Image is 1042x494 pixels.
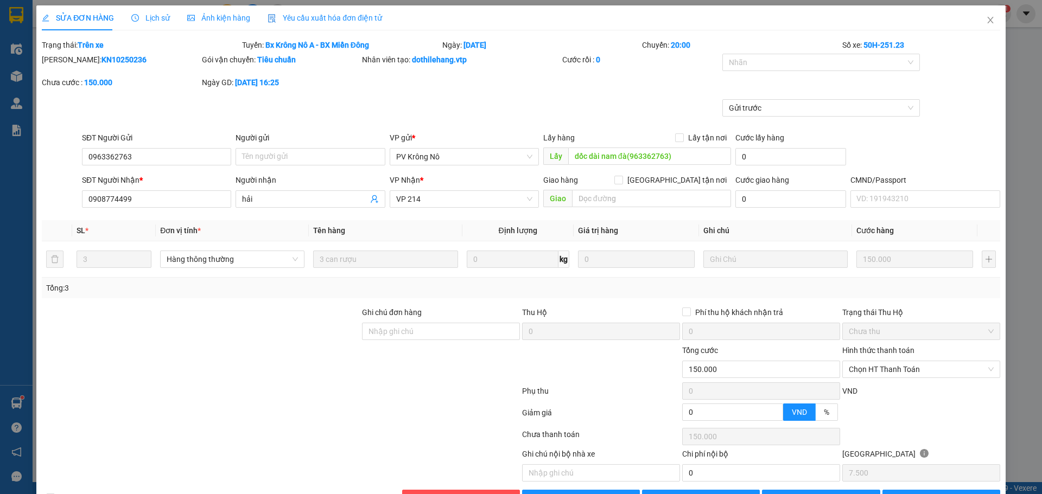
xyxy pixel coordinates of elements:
span: user-add [370,195,379,203]
input: Ghi chú đơn hàng [362,323,520,340]
th: Ghi chú [699,220,852,241]
div: Cước rồi : [562,54,720,66]
span: Hàng thông thường [167,251,298,267]
div: Chưa cước : [42,76,200,88]
span: Chọn HT Thanh Toán [849,361,994,377]
div: Trạng thái Thu Hộ [842,306,1000,318]
button: delete [46,251,63,268]
span: Tên hàng [313,226,345,235]
span: Thu Hộ [522,308,547,317]
input: Dọc đường [568,147,731,165]
span: Lịch sử [131,14,170,22]
span: SỬA ĐƠN HÀNG [42,14,114,22]
div: Gói vận chuyển: [202,54,360,66]
span: Định lượng [499,226,537,235]
b: KN10250236 [101,55,147,64]
span: VP Nhận [390,176,420,184]
label: Ghi chú đơn hàng [362,308,422,317]
span: [GEOGRAPHIC_DATA] tận nơi [623,174,731,186]
input: Cước lấy hàng [735,148,846,165]
span: clock-circle [131,14,139,22]
div: VP gửi [390,132,539,144]
span: Lấy [543,147,568,165]
img: icon [268,14,276,23]
span: Lấy tận nơi [684,132,731,144]
span: Giao [543,190,572,207]
input: Nhập ghi chú [522,464,680,482]
span: Ảnh kiện hàng [187,14,250,22]
span: picture [187,14,195,22]
div: Số xe: [841,39,1001,51]
span: PV Krông Nô [396,149,532,165]
div: Trạng thái: [41,39,241,51]
div: CMND/Passport [850,174,1000,186]
input: 0 [578,251,695,268]
b: [DATE] 16:25 [235,78,279,87]
b: 0 [596,55,600,64]
button: plus [982,251,996,268]
div: Người gửi [236,132,385,144]
div: Ngày GD: [202,76,360,88]
div: Chưa thanh toán [521,428,681,447]
div: SĐT Người Gửi [82,132,231,144]
span: Đơn vị tính [160,226,201,235]
b: dothilehang.vtp [412,55,467,64]
span: close [986,16,995,24]
div: Chi phí nội bộ [682,448,840,464]
b: 150.000 [84,78,112,87]
label: Hình thức thanh toán [842,346,914,355]
div: [PERSON_NAME]: [42,54,200,66]
b: Bx Krông Nô A - BX Miền Đông [265,41,369,49]
div: Giảm giá [521,407,681,426]
span: kg [558,251,569,268]
input: VD: Bàn, Ghế [313,251,458,268]
button: Close [975,5,1006,36]
span: Giao hàng [543,176,578,184]
span: Giá trị hàng [578,226,618,235]
span: Yêu cầu xuất hóa đơn điện tử [268,14,382,22]
div: Chuyến: [641,39,841,51]
div: Ghi chú nội bộ nhà xe [522,448,680,464]
input: Dọc đường [572,190,731,207]
span: Chưa thu [849,323,994,339]
div: [GEOGRAPHIC_DATA] [842,448,1000,464]
div: Tuyến: [241,39,441,51]
input: 0 [856,251,973,268]
label: Cước lấy hàng [735,133,784,142]
span: Lấy hàng [543,133,575,142]
b: Tiêu chuẩn [257,55,296,64]
span: VND [792,408,807,416]
span: % [824,408,829,416]
div: Ngày: [441,39,641,51]
span: Phí thu hộ khách nhận trả [691,306,787,318]
div: Nhân viên tạo: [362,54,560,66]
div: SĐT Người Nhận [82,174,231,186]
input: Ghi Chú [703,251,848,268]
b: Trên xe [78,41,104,49]
span: Gửi trước [729,100,914,116]
label: Cước giao hàng [735,176,789,184]
input: Cước giao hàng [735,190,846,208]
div: Tổng: 3 [46,282,402,294]
div: Phụ thu [521,385,681,404]
span: Tổng cước [682,346,718,355]
b: 20:00 [671,41,690,49]
span: info-circle [920,449,929,458]
b: [DATE] [463,41,486,49]
span: SL [77,226,85,235]
div: Người nhận [236,174,385,186]
span: Cước hàng [856,226,894,235]
span: VP 214 [396,191,532,207]
span: VND [842,387,857,395]
span: edit [42,14,49,22]
b: 50H-251.23 [863,41,904,49]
